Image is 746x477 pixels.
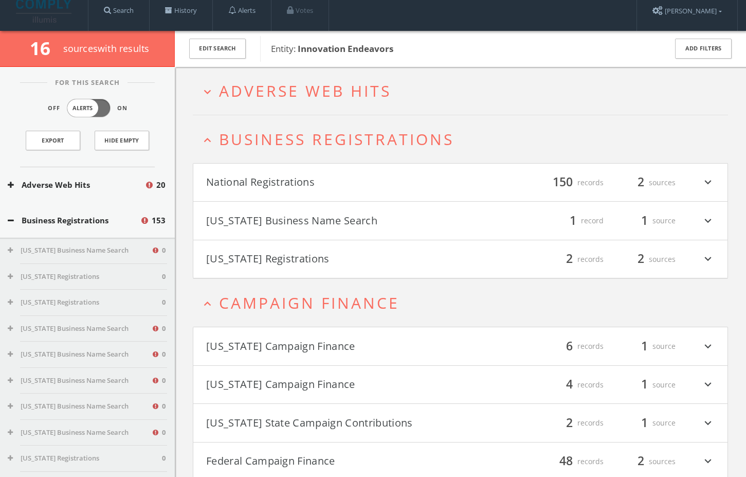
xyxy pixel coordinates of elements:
[162,297,166,308] span: 0
[614,376,676,394] div: source
[636,337,652,355] span: 1
[614,212,676,229] div: source
[219,80,391,101] span: Adverse Web Hits
[542,212,604,229] div: record
[614,414,676,432] div: source
[8,401,151,412] button: [US_STATE] Business Name Search
[219,129,454,150] span: Business Registrations
[701,251,715,268] i: expand_more
[206,251,461,268] button: [US_STATE] Registrations
[201,131,728,148] button: expand_lessBusiness Registrations
[561,250,577,268] span: 2
[542,414,604,432] div: records
[206,414,461,432] button: [US_STATE] State Campaign Contributions
[298,43,393,55] b: Innovation Endeavors
[542,338,604,355] div: records
[48,104,60,113] span: Off
[701,414,715,432] i: expand_more
[561,337,577,355] span: 6
[8,349,151,360] button: [US_STATE] Business Name Search
[542,376,604,394] div: records
[162,453,166,464] span: 0
[47,78,128,88] span: For This Search
[63,42,150,55] span: source s with results
[206,174,461,191] button: National Registrations
[701,376,715,394] i: expand_more
[561,414,577,432] span: 2
[201,297,214,311] i: expand_less
[8,245,151,256] button: [US_STATE] Business Name Search
[548,173,577,191] span: 150
[162,245,166,256] span: 0
[561,376,577,394] span: 4
[8,324,151,334] button: [US_STATE] Business Name Search
[162,428,166,438] span: 0
[675,39,732,59] button: Add Filters
[701,453,715,470] i: expand_more
[201,82,728,99] button: expand_moreAdverse Web Hits
[8,453,162,464] button: [US_STATE] Registrations
[162,349,166,360] span: 0
[8,297,162,308] button: [US_STATE] Registrations
[636,376,652,394] span: 1
[117,104,128,113] span: On
[152,215,166,226] span: 153
[542,251,604,268] div: records
[8,428,151,438] button: [US_STATE] Business Name Search
[162,376,166,386] span: 0
[8,215,140,226] button: Business Registrations
[206,212,461,229] button: [US_STATE] Business Name Search
[701,212,715,229] i: expand_more
[162,324,166,334] span: 0
[542,174,604,191] div: records
[614,338,676,355] div: source
[8,179,144,191] button: Adverse Web Hits
[162,401,166,412] span: 0
[565,211,581,229] span: 1
[633,173,649,191] span: 2
[206,453,461,470] button: Federal Campaign Finance
[614,453,676,470] div: sources
[636,414,652,432] span: 1
[614,174,676,191] div: sources
[633,250,649,268] span: 2
[701,174,715,191] i: expand_more
[206,338,461,355] button: [US_STATE] Campaign Finance
[162,272,166,282] span: 0
[95,131,149,150] button: Hide Empty
[636,211,652,229] span: 1
[30,36,59,60] span: 16
[271,43,393,55] span: Entity:
[8,376,151,386] button: [US_STATE] Business Name Search
[189,39,246,59] button: Edit Search
[26,131,80,150] a: Export
[701,338,715,355] i: expand_more
[633,452,649,470] span: 2
[206,376,461,394] button: [US_STATE] Campaign Finance
[201,133,214,147] i: expand_less
[219,292,399,313] span: Campaign Finance
[8,272,162,282] button: [US_STATE] Registrations
[555,452,577,470] span: 48
[542,453,604,470] div: records
[156,179,166,191] span: 20
[614,251,676,268] div: sources
[201,85,214,99] i: expand_more
[201,294,728,311] button: expand_lessCampaign Finance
